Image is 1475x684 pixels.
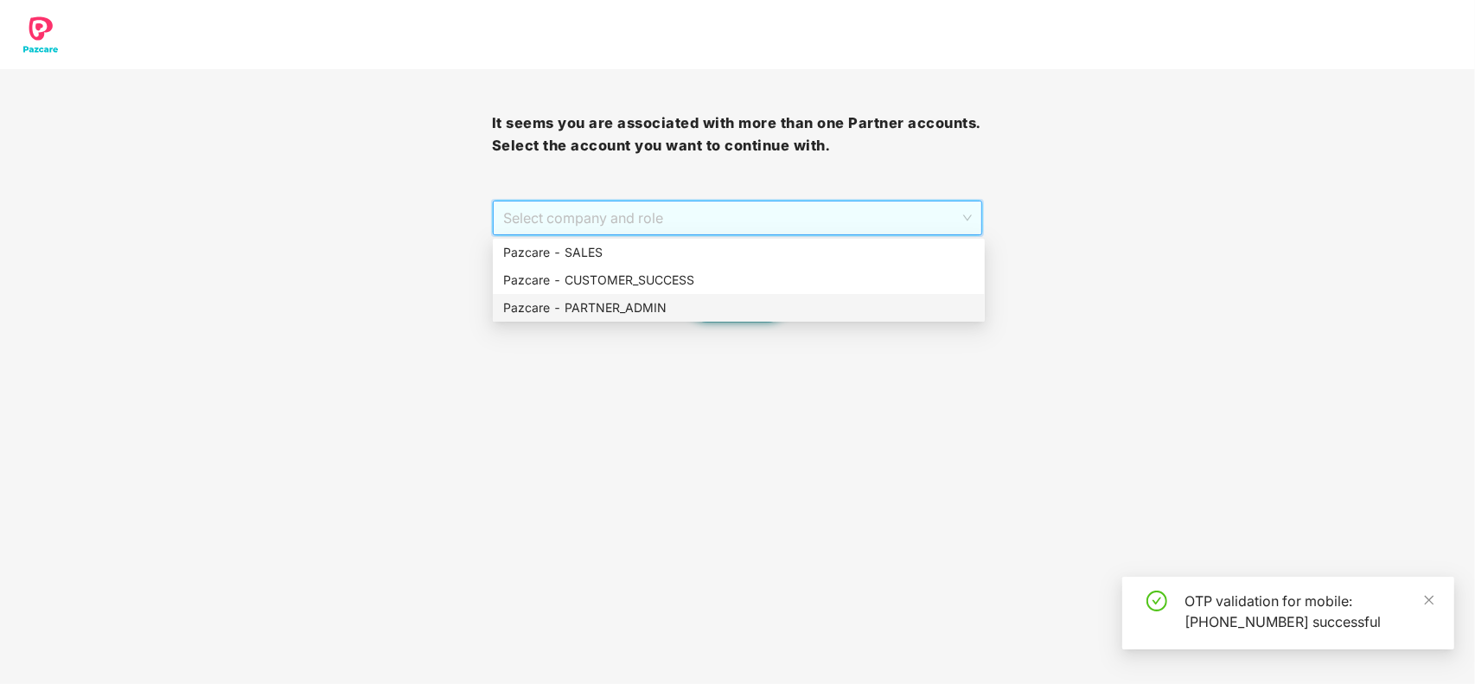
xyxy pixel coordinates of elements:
[493,266,985,294] div: Pazcare - CUSTOMER_SUCCESS
[1423,594,1435,606] span: close
[503,201,973,234] span: Select company and role
[503,298,974,317] div: Pazcare - PARTNER_ADMIN
[1146,591,1167,611] span: check-circle
[492,112,984,157] h3: It seems you are associated with more than one Partner accounts. Select the account you want to c...
[493,294,985,322] div: Pazcare - PARTNER_ADMIN
[503,271,974,290] div: Pazcare - CUSTOMER_SUCCESS
[1184,591,1433,632] div: OTP validation for mobile: [PHONE_NUMBER] successful
[493,239,985,266] div: Pazcare - SALES
[503,243,974,262] div: Pazcare - SALES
